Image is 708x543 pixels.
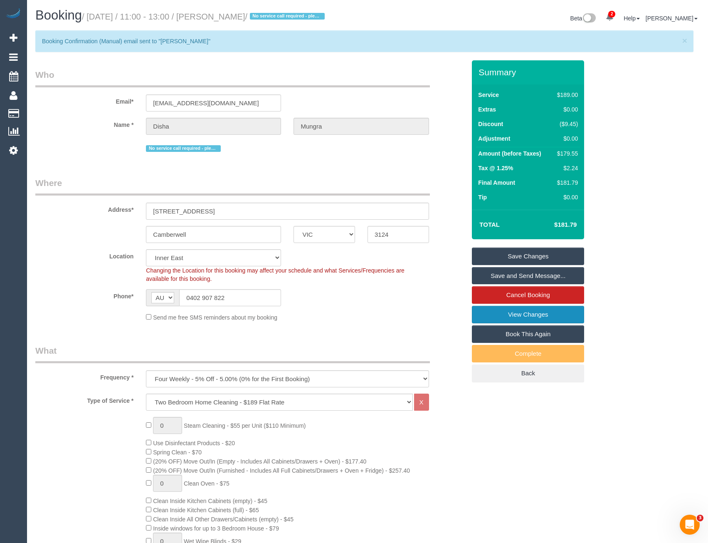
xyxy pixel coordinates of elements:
span: × [682,36,687,45]
label: Frequency * [29,370,140,382]
span: No service call required - please process. [250,13,325,20]
span: No service call required - please process. [146,145,221,152]
span: Clean Inside Kitchen Cabinets (empty) - $45 [153,498,267,504]
span: Inside windows for up to 3 Bedroom House - $79 [153,525,279,532]
a: Book This Again [472,325,584,343]
input: First Name* [146,118,281,135]
span: Changing the Location for this booking may affect your schedule and what Services/Frequencies are... [146,267,405,282]
h4: $181.79 [529,221,577,228]
div: $0.00 [554,105,578,114]
div: $2.24 [554,164,578,172]
div: $0.00 [554,134,578,143]
label: Extras [478,105,496,114]
legend: What [35,345,430,363]
label: Tax @ 1.25% [478,164,513,172]
a: View Changes [472,306,584,323]
iframe: Intercom live chat [680,515,700,535]
label: Location [29,249,140,260]
a: Save and Send Message... [472,267,584,285]
a: Back [472,364,584,382]
span: Send me free SMS reminders about my booking [153,314,277,321]
legend: Where [35,177,430,196]
span: Spring Clean - $70 [153,449,202,456]
div: $0.00 [554,193,578,201]
label: Adjustment [478,134,510,143]
img: Automaid Logo [5,8,22,20]
small: / [DATE] / 11:00 - 13:00 / [PERSON_NAME] [82,12,327,21]
span: Use Disinfectant Products - $20 [153,440,235,446]
input: Phone* [179,289,281,306]
a: 2 [602,8,618,27]
label: Name * [29,118,140,129]
div: $189.00 [554,91,578,99]
label: Service [478,91,499,99]
label: Address* [29,203,140,214]
span: / [245,12,327,21]
span: Steam Cleaning - $55 per Unit ($110 Minimum) [184,422,306,429]
div: $179.55 [554,149,578,158]
button: Close [682,36,687,45]
input: Suburb* [146,226,281,243]
label: Final Amount [478,179,515,187]
label: Amount (before Taxes) [478,149,541,158]
label: Email* [29,94,140,106]
input: Post Code* [368,226,429,243]
span: 2 [608,11,615,17]
label: Tip [478,193,487,201]
span: 3 [697,515,703,521]
a: Beta [570,15,596,22]
span: (20% OFF) Move Out/In (Empty - Includes All Cabinets/Drawers + Oven) - $177.40 [153,458,366,465]
span: Booking [35,8,82,22]
img: New interface [582,13,596,24]
input: Email* [146,94,281,112]
span: Clean Inside Kitchen Cabinets (full) - $65 [153,507,259,513]
div: $181.79 [554,179,578,187]
strong: Total [479,221,500,228]
span: Clean Oven - $75 [184,480,229,487]
a: Save Changes [472,248,584,265]
div: ($9.45) [554,120,578,128]
span: (20% OFF) Move Out/In (Furnished - Includes All Full Cabinets/Drawers + Oven + Fridge) - $257.40 [153,467,410,474]
label: Discount [478,120,503,128]
label: Phone* [29,289,140,300]
a: Help [624,15,640,22]
legend: Who [35,69,430,87]
input: Last Name* [294,118,429,135]
a: [PERSON_NAME] [646,15,698,22]
p: Booking Confirmation (Manual) email sent to "[PERSON_NAME]" [42,37,678,45]
a: Cancel Booking [472,286,584,304]
h3: Summary [479,67,580,77]
label: Type of Service * [29,394,140,405]
span: Clean Inside All Other Drawers/Cabinets (empty) - $45 [153,516,294,523]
